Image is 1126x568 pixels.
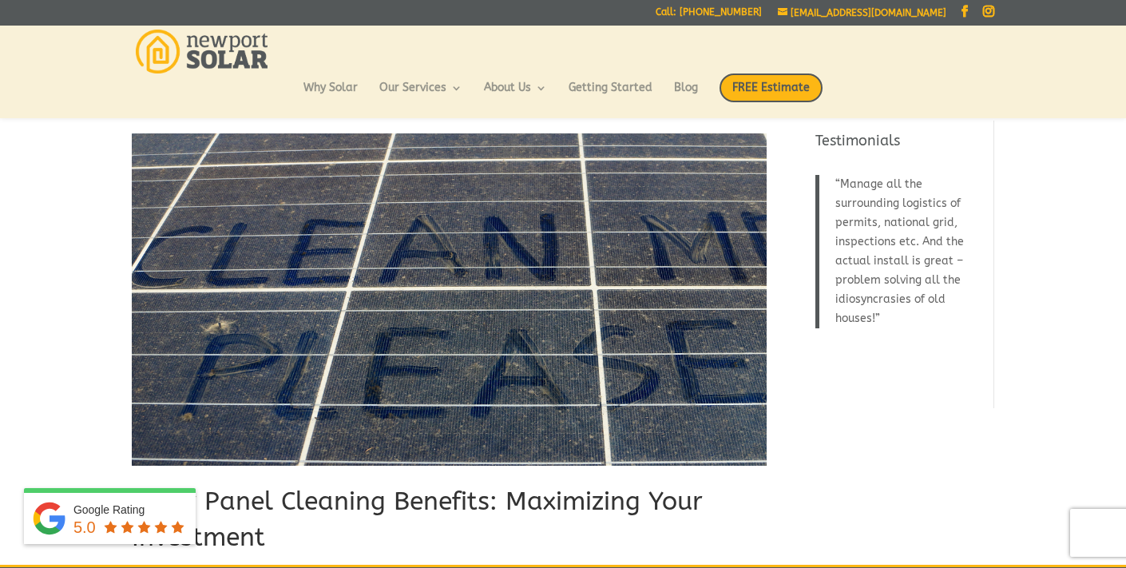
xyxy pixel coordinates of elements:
[132,484,767,564] h1: Solar Panel Cleaning Benefits: Maximizing Your Investment
[73,502,188,518] div: Google Rating
[379,82,462,109] a: Our Services
[835,177,964,325] span: Manage all the surrounding logistics of permits, national grid, inspections etc. And the actual i...
[73,518,96,536] span: 5.0
[674,82,698,109] a: Blog
[136,30,268,73] img: Newport Solar | Solar Energy Optimized.
[569,82,652,109] a: Getting Started
[303,82,358,109] a: Why Solar
[815,131,984,159] h4: Testimonials
[778,7,946,18] a: [EMAIL_ADDRESS][DOMAIN_NAME]
[656,7,762,24] a: Call: [PHONE_NUMBER]
[484,82,547,109] a: About Us
[720,73,823,118] a: FREE Estimate
[720,73,823,102] span: FREE Estimate
[132,133,767,466] img: Solar Panel Cleaning Benefits: Maximizing Your Investment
